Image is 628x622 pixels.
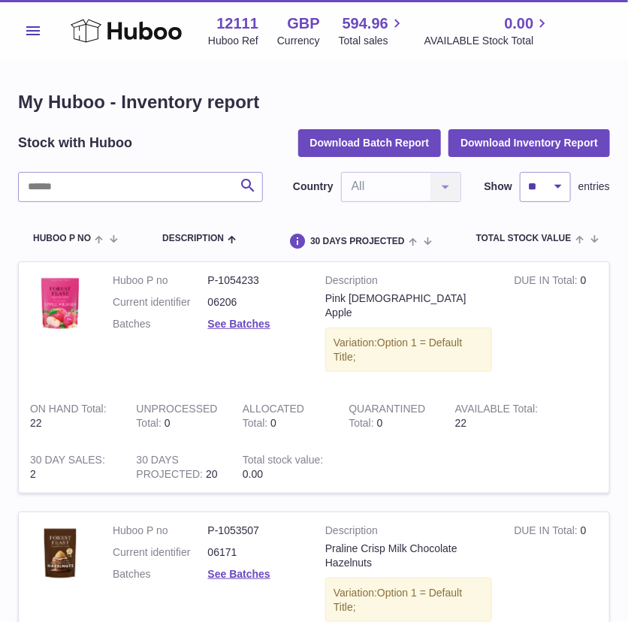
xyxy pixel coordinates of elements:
strong: DUE IN Total [515,524,581,540]
dd: 06171 [208,545,303,560]
td: 0 [503,262,609,391]
span: 0 [377,417,383,429]
div: Praline Crisp Milk Chocolate Hazelnuts [325,542,492,570]
div: Currency [277,34,320,48]
div: Pink [DEMOGRAPHIC_DATA] Apple [325,291,492,320]
span: Total stock value [476,234,572,243]
a: 594.96 Total sales [339,14,406,48]
strong: 30 DAY SALES [30,454,105,470]
span: AVAILABLE Stock Total [424,34,551,48]
strong: ALLOCATED Total [243,403,304,433]
span: 30 DAYS PROJECTED [310,237,405,246]
dd: 06206 [208,295,303,309]
strong: QUARANTINED Total [349,403,425,433]
span: Huboo P no [33,234,91,243]
td: 0 [125,391,231,442]
td: 22 [19,391,125,442]
strong: DUE IN Total [515,274,581,290]
strong: UNPROCESSED Total [136,403,217,433]
span: 0.00 [504,14,533,34]
strong: AVAILABLE Total [455,403,539,418]
strong: ON HAND Total [30,403,107,418]
strong: 30 DAYS PROJECTED [136,454,206,484]
button: Download Inventory Report [448,129,610,156]
span: Option 1 = Default Title; [334,587,462,613]
h2: Stock with Huboo [18,134,132,152]
dt: Batches [113,317,208,331]
div: Variation: [325,328,492,373]
td: 22 [444,391,550,442]
a: 0.00 AVAILABLE Stock Total [424,14,551,48]
dd: P-1054233 [208,273,303,288]
strong: Description [325,273,492,291]
img: product image [30,524,90,584]
span: Total sales [339,34,406,48]
img: product image [30,273,90,334]
dd: P-1053507 [208,524,303,538]
dt: Huboo P no [113,524,208,538]
label: Country [293,180,334,194]
span: 0.00 [243,468,263,480]
strong: Total stock value [243,454,323,470]
span: Option 1 = Default Title; [334,337,462,363]
strong: 12111 [216,14,258,34]
dt: Current identifier [113,545,208,560]
span: Description [162,234,224,243]
strong: Description [325,524,492,542]
label: Show [485,180,512,194]
a: See Batches [208,568,270,580]
dt: Batches [113,567,208,581]
button: Download Batch Report [298,129,442,156]
td: 0 [231,391,337,442]
div: Huboo Ref [208,34,258,48]
strong: GBP [287,14,319,34]
span: entries [578,180,610,194]
td: 2 [19,442,125,493]
dt: Current identifier [113,295,208,309]
a: See Batches [208,318,270,330]
td: 20 [125,442,231,493]
span: 594.96 [343,14,388,34]
dt: Huboo P no [113,273,208,288]
h1: My Huboo - Inventory report [18,90,610,114]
